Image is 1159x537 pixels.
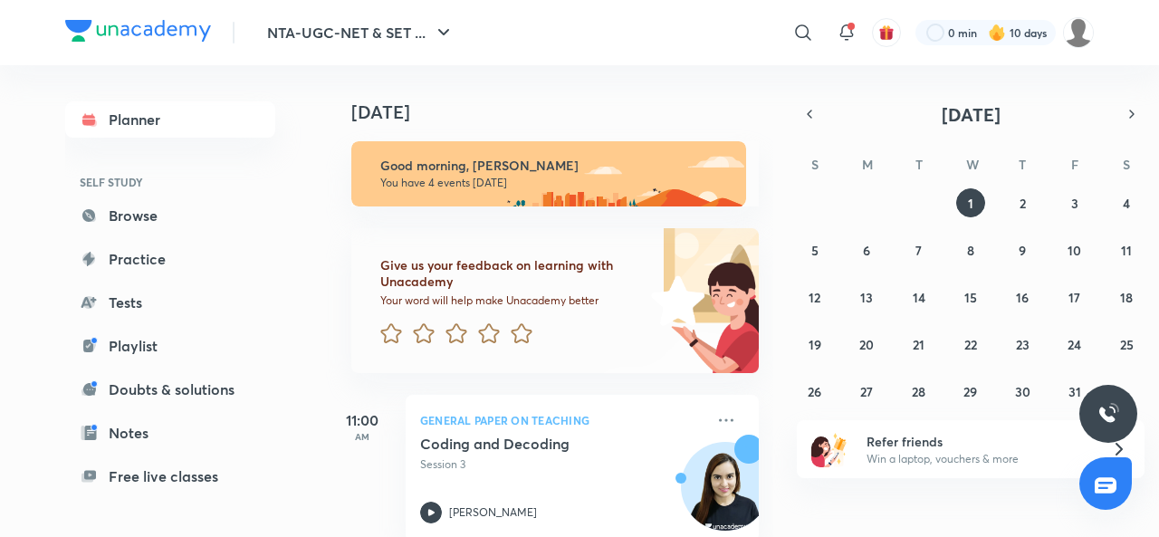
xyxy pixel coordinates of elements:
abbr: October 1, 2025 [968,195,973,212]
img: ranjini [1063,17,1094,48]
img: streak [988,24,1006,42]
button: October 4, 2025 [1112,188,1141,217]
button: October 16, 2025 [1008,283,1037,312]
abbr: October 28, 2025 [912,383,925,400]
button: October 10, 2025 [1060,235,1089,264]
a: Planner [65,101,275,138]
button: October 28, 2025 [905,377,934,406]
button: October 21, 2025 [905,330,934,359]
button: NTA-UGC-NET & SET ... [256,14,465,51]
button: October 22, 2025 [956,330,985,359]
button: October 23, 2025 [1008,330,1037,359]
p: Your word will help make Unacademy better [380,293,645,308]
button: October 9, 2025 [1008,235,1037,264]
abbr: Thursday [1019,156,1026,173]
button: October 15, 2025 [956,283,985,312]
abbr: October 4, 2025 [1123,195,1130,212]
abbr: October 14, 2025 [913,289,925,306]
button: October 12, 2025 [800,283,829,312]
abbr: October 12, 2025 [809,289,820,306]
button: [DATE] [822,101,1119,127]
button: October 11, 2025 [1112,235,1141,264]
button: October 17, 2025 [1060,283,1089,312]
abbr: October 17, 2025 [1068,289,1080,306]
a: Browse [65,197,275,234]
button: October 18, 2025 [1112,283,1141,312]
a: Company Logo [65,20,211,46]
abbr: October 10, 2025 [1068,242,1081,259]
button: October 14, 2025 [905,283,934,312]
a: Playlist [65,328,275,364]
abbr: October 19, 2025 [809,336,821,353]
a: Notes [65,415,275,451]
abbr: Tuesday [915,156,923,173]
button: October 20, 2025 [852,330,881,359]
a: Practice [65,241,275,277]
abbr: October 13, 2025 [860,289,873,306]
button: October 19, 2025 [800,330,829,359]
img: Company Logo [65,20,211,42]
p: Win a laptop, vouchers & more [867,451,1089,467]
button: avatar [872,18,901,47]
button: October 24, 2025 [1060,330,1089,359]
button: October 31, 2025 [1060,377,1089,406]
abbr: October 22, 2025 [964,336,977,353]
h6: Refer friends [867,432,1089,451]
span: [DATE] [942,102,1001,127]
abbr: October 2, 2025 [1020,195,1026,212]
button: October 8, 2025 [956,235,985,264]
button: October 27, 2025 [852,377,881,406]
abbr: October 25, 2025 [1120,336,1134,353]
p: You have 4 events [DATE] [380,176,730,190]
a: Doubts & solutions [65,371,275,408]
h5: Coding and Decoding [420,435,646,453]
img: morning [351,141,746,206]
button: October 25, 2025 [1112,330,1141,359]
button: October 7, 2025 [905,235,934,264]
p: AM [326,431,398,442]
button: October 6, 2025 [852,235,881,264]
h6: Good morning, [PERSON_NAME] [380,158,730,174]
img: ttu [1097,403,1119,425]
abbr: October 27, 2025 [860,383,873,400]
button: October 13, 2025 [852,283,881,312]
h6: SELF STUDY [65,167,275,197]
abbr: October 23, 2025 [1016,336,1030,353]
img: referral [811,431,848,467]
button: October 5, 2025 [800,235,829,264]
abbr: Wednesday [966,156,979,173]
button: October 2, 2025 [1008,188,1037,217]
abbr: October 6, 2025 [863,242,870,259]
p: [PERSON_NAME] [449,504,537,521]
a: Tests [65,284,275,321]
button: October 30, 2025 [1008,377,1037,406]
abbr: October 31, 2025 [1068,383,1081,400]
abbr: Friday [1071,156,1078,173]
abbr: October 24, 2025 [1068,336,1081,353]
abbr: October 5, 2025 [811,242,819,259]
button: October 29, 2025 [956,377,985,406]
button: October 1, 2025 [956,188,985,217]
abbr: Monday [862,156,873,173]
abbr: October 15, 2025 [964,289,977,306]
abbr: October 18, 2025 [1120,289,1133,306]
abbr: October 21, 2025 [913,336,924,353]
h4: [DATE] [351,101,777,123]
h5: 11:00 [326,409,398,431]
abbr: October 9, 2025 [1019,242,1026,259]
p: General Paper on Teaching [420,409,704,431]
img: feedback_image [589,228,759,373]
a: Free live classes [65,458,275,494]
abbr: October 30, 2025 [1015,383,1030,400]
button: October 26, 2025 [800,377,829,406]
abbr: October 3, 2025 [1071,195,1078,212]
abbr: October 7, 2025 [915,242,922,259]
h6: Give us your feedback on learning with Unacademy [380,257,645,290]
p: Session 3 [420,456,704,473]
abbr: October 11, 2025 [1121,242,1132,259]
img: avatar [878,24,895,41]
abbr: October 20, 2025 [859,336,874,353]
abbr: October 29, 2025 [963,383,977,400]
abbr: Sunday [811,156,819,173]
abbr: October 8, 2025 [967,242,974,259]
